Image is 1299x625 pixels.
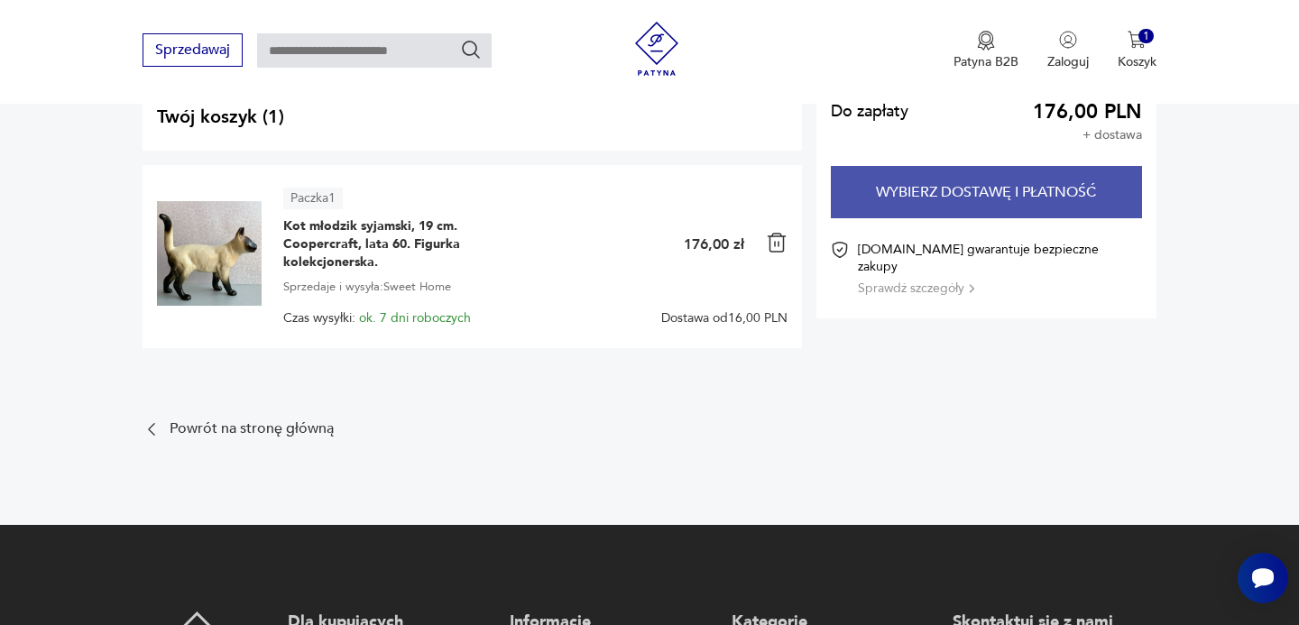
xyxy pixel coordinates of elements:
p: Zaloguj [1047,53,1089,70]
img: Ikona medalu [977,31,995,51]
button: Szukaj [460,39,482,60]
span: Czas wysyłki: [283,311,471,326]
a: Ikona medaluPatyna B2B [954,31,1018,70]
img: Ikona koszyka [1128,31,1146,49]
a: Powrót na stronę główną [143,420,334,438]
span: Do zapłaty [831,105,908,119]
img: Ikona certyfikatu [831,241,849,259]
span: ok. 7 dni roboczych [359,309,471,326]
iframe: Smartsupp widget button [1238,553,1288,603]
img: Ikona strzałki w prawo [969,284,974,293]
h2: Twój koszyk ( 1 ) [157,105,788,129]
p: Koszyk [1118,53,1156,70]
button: Zaloguj [1047,31,1089,70]
div: 1 [1138,29,1154,44]
button: Patyna B2B [954,31,1018,70]
img: Kot młodzik syjamski, 19 cm. Coopercraft, lata 60. Figurka kolekcjonerska. [157,201,262,306]
p: Powrót na stronę główną [170,423,334,435]
img: Ikona kosza [766,232,788,253]
article: Paczka 1 [283,188,343,209]
button: 1Koszyk [1118,31,1156,70]
button: Sprawdź szczegóły [858,280,974,297]
img: Ikonka użytkownika [1059,31,1077,49]
a: Sprzedawaj [143,45,243,58]
button: Sprzedawaj [143,33,243,67]
div: [DOMAIN_NAME] gwarantuje bezpieczne zakupy [858,241,1141,297]
img: Patyna - sklep z meblami i dekoracjami vintage [630,22,684,76]
p: + dostawa [1082,128,1142,142]
span: Sprzedaje i wysyła: Sweet Home [283,277,451,297]
span: 176,00 PLN [1033,105,1142,119]
span: Dostawa od 16,00 PLN [661,311,788,326]
button: Wybierz dostawę i płatność [831,166,1141,218]
p: 176,00 zł [684,234,744,254]
span: Kot młodzik syjamski, 19 cm. Coopercraft, lata 60. Figurka kolekcjonerska. [283,217,509,271]
p: Patyna B2B [954,53,1018,70]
